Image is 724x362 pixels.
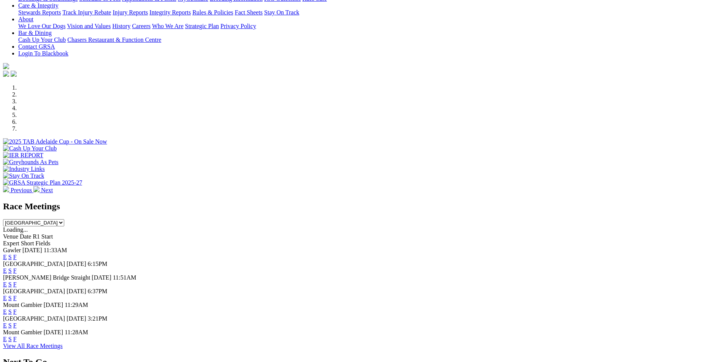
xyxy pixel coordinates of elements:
[132,23,151,29] a: Careers
[3,240,19,247] span: Expert
[8,308,12,315] a: S
[3,179,82,186] img: GRSA Strategic Plan 2025-27
[44,329,63,335] span: [DATE]
[18,36,66,43] a: Cash Up Your Club
[3,201,721,212] h2: Race Meetings
[67,288,86,294] span: [DATE]
[11,187,32,193] span: Previous
[18,43,55,50] a: Contact GRSA
[62,9,111,16] a: Track Injury Rebate
[3,254,7,260] a: E
[113,274,136,281] span: 11:51AM
[3,261,65,267] span: [GEOGRAPHIC_DATA]
[3,186,9,192] img: chevron-left-pager-white.svg
[220,23,256,29] a: Privacy Policy
[235,9,263,16] a: Fact Sheets
[3,152,43,159] img: IER REPORT
[3,233,18,240] span: Venue
[13,336,17,342] a: F
[13,267,17,274] a: F
[35,240,50,247] span: Fields
[152,23,184,29] a: Who We Are
[67,36,161,43] a: Chasers Restaurant & Function Centre
[67,261,86,267] span: [DATE]
[8,267,12,274] a: S
[13,254,17,260] a: F
[18,23,65,29] a: We Love Our Dogs
[18,23,721,30] div: About
[18,16,33,22] a: About
[264,9,299,16] a: Stay On Track
[112,23,130,29] a: History
[88,288,108,294] span: 6:37PM
[3,322,7,329] a: E
[8,281,12,288] a: S
[88,261,108,267] span: 6:15PM
[3,247,21,253] span: Gawler
[67,23,111,29] a: Vision and Values
[13,295,17,301] a: F
[3,187,33,193] a: Previous
[3,166,45,172] img: Industry Links
[65,329,88,335] span: 11:28AM
[3,295,7,301] a: E
[3,308,7,315] a: E
[20,233,31,240] span: Date
[92,274,111,281] span: [DATE]
[8,322,12,329] a: S
[8,336,12,342] a: S
[3,288,65,294] span: [GEOGRAPHIC_DATA]
[3,138,107,145] img: 2025 TAB Adelaide Cup - On Sale Now
[3,343,63,349] a: View All Race Meetings
[3,329,42,335] span: Mount Gambier
[44,247,67,253] span: 11:33AM
[3,159,59,166] img: Greyhounds As Pets
[21,240,34,247] span: Short
[8,254,12,260] a: S
[18,9,721,16] div: Care & Integrity
[13,281,17,288] a: F
[33,233,53,240] span: R1 Start
[18,2,59,9] a: Care & Integrity
[192,9,233,16] a: Rules & Policies
[44,302,63,308] span: [DATE]
[65,302,88,308] span: 11:29AM
[13,322,17,329] a: F
[3,267,7,274] a: E
[18,50,68,57] a: Login To Blackbook
[18,9,61,16] a: Stewards Reports
[33,186,40,192] img: chevron-right-pager-white.svg
[18,30,52,36] a: Bar & Dining
[3,226,28,233] span: Loading...
[88,315,108,322] span: 3:21PM
[185,23,219,29] a: Strategic Plan
[3,145,57,152] img: Cash Up Your Club
[22,247,42,253] span: [DATE]
[112,9,148,16] a: Injury Reports
[3,172,44,179] img: Stay On Track
[3,302,42,308] span: Mount Gambier
[3,274,90,281] span: [PERSON_NAME] Bridge Straight
[67,315,86,322] span: [DATE]
[3,281,7,288] a: E
[33,187,53,193] a: Next
[11,71,17,77] img: twitter.svg
[3,63,9,69] img: logo-grsa-white.png
[8,295,12,301] a: S
[149,9,191,16] a: Integrity Reports
[13,308,17,315] a: F
[3,71,9,77] img: facebook.svg
[18,36,721,43] div: Bar & Dining
[3,315,65,322] span: [GEOGRAPHIC_DATA]
[41,187,53,193] span: Next
[3,336,7,342] a: E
